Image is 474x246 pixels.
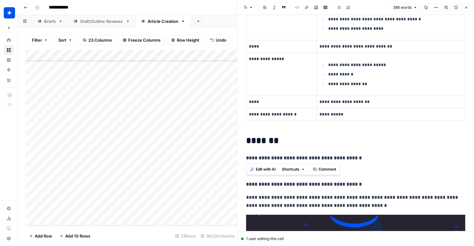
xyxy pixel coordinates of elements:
div: Draft/Outline Reviews [80,18,123,24]
a: Your Data [4,75,14,85]
a: Browse [4,45,14,55]
span: Add Row [35,233,52,239]
span: 23 Columns [88,37,112,43]
a: Briefs [32,15,68,28]
a: Settings [4,203,14,213]
button: Undo [206,35,230,45]
a: Usage [4,213,14,223]
a: Opportunities [4,65,14,75]
a: Home [4,35,14,45]
span: Add 10 Rows [65,233,90,239]
button: Workspace: Wiz [4,5,14,21]
span: Freeze Columns [128,37,161,43]
div: 21 Rows [173,231,198,241]
button: Row Height [167,35,203,45]
span: Undo [216,37,226,43]
span: Shortcuts [282,167,299,172]
a: Article Creation [135,15,191,28]
div: 1 user editing this cell [241,236,470,242]
span: Filter [32,37,42,43]
div: Briefs [44,18,56,24]
span: Edit with AI [256,167,276,172]
span: 388 words [393,5,412,10]
button: Help + Support [4,233,14,243]
a: Draft/Outline Reviews [68,15,135,28]
button: Edit with AI [248,165,278,173]
button: Comment [310,165,339,173]
a: Insights [4,55,14,65]
img: Wiz Logo [4,7,15,18]
button: Add Row [25,231,56,241]
a: Learning Hub [4,223,14,233]
button: Freeze Columns [118,35,165,45]
button: Filter [28,35,52,45]
span: Sort [58,37,66,43]
button: Shortcuts [279,165,308,173]
button: 23 Columns [79,35,116,45]
span: Comment [319,167,336,172]
button: 388 words [390,3,420,12]
div: 18/23 Columns [198,231,237,241]
button: Sort [54,35,76,45]
button: Add 10 Rows [56,231,94,241]
div: Article Creation [148,18,178,24]
span: Row Height [177,37,199,43]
